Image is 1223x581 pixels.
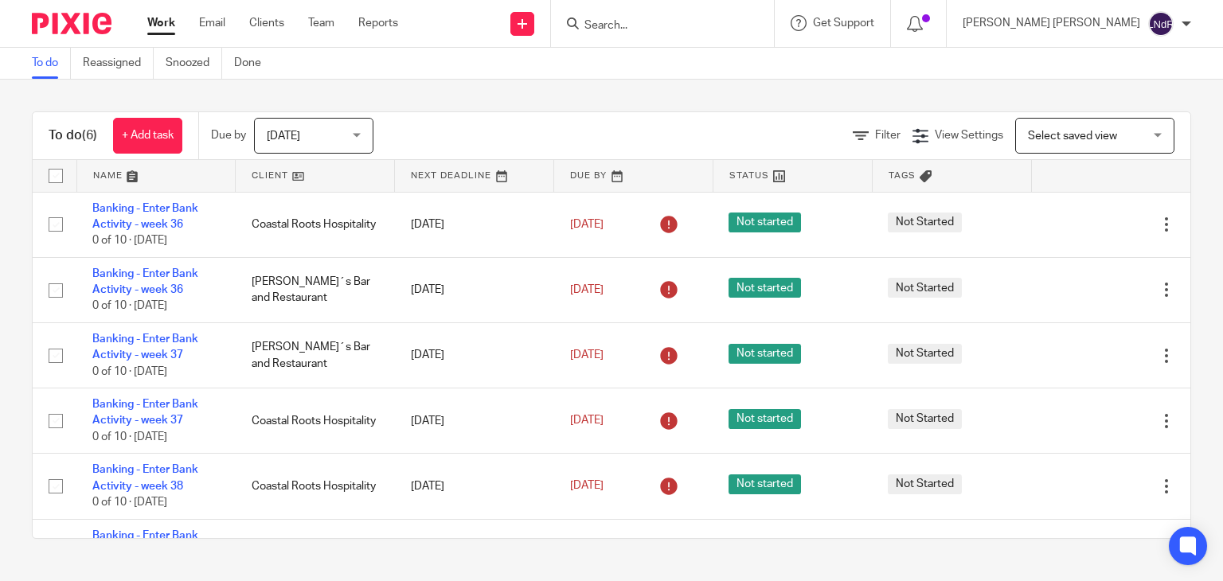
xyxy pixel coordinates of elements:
[570,481,604,492] span: [DATE]
[888,474,962,494] span: Not Started
[583,19,726,33] input: Search
[249,15,284,31] a: Clients
[32,48,71,79] a: To do
[236,454,395,519] td: Coastal Roots Hospitality
[32,13,111,34] img: Pixie
[1028,131,1117,142] span: Select saved view
[236,322,395,388] td: [PERSON_NAME]´s Bar and Restaurant
[889,171,916,180] span: Tags
[570,219,604,230] span: [DATE]
[83,48,154,79] a: Reassigned
[92,399,198,426] a: Banking - Enter Bank Activity - week 37
[888,278,962,298] span: Not Started
[267,131,300,142] span: [DATE]
[92,268,198,295] a: Banking - Enter Bank Activity - week 36
[234,48,273,79] a: Done
[113,118,182,154] a: + Add task
[570,349,604,361] span: [DATE]
[92,301,167,312] span: 0 of 10 · [DATE]
[82,129,97,142] span: (6)
[395,257,554,322] td: [DATE]
[888,213,962,232] span: Not Started
[92,431,167,443] span: 0 of 10 · [DATE]
[199,15,225,31] a: Email
[236,257,395,322] td: [PERSON_NAME]´s Bar and Restaurant
[729,278,801,298] span: Not started
[147,15,175,31] a: Work
[888,344,962,364] span: Not Started
[92,497,167,508] span: 0 of 10 · [DATE]
[875,130,901,141] span: Filter
[308,15,334,31] a: Team
[395,388,554,454] td: [DATE]
[729,344,801,364] span: Not started
[92,235,167,246] span: 0 of 10 · [DATE]
[729,474,801,494] span: Not started
[729,409,801,429] span: Not started
[92,333,198,361] a: Banking - Enter Bank Activity - week 37
[729,213,801,232] span: Not started
[570,284,604,295] span: [DATE]
[92,464,198,491] a: Banking - Enter Bank Activity - week 38
[935,130,1003,141] span: View Settings
[395,322,554,388] td: [DATE]
[570,415,604,427] span: [DATE]
[888,409,962,429] span: Not Started
[49,127,97,144] h1: To do
[395,192,554,257] td: [DATE]
[236,192,395,257] td: Coastal Roots Hospitality
[813,18,874,29] span: Get Support
[236,388,395,454] td: Coastal Roots Hospitality
[166,48,222,79] a: Snoozed
[358,15,398,31] a: Reports
[395,454,554,519] td: [DATE]
[1148,11,1174,37] img: svg%3E
[211,127,246,143] p: Due by
[92,366,167,377] span: 0 of 10 · [DATE]
[92,203,198,230] a: Banking - Enter Bank Activity - week 36
[963,15,1140,31] p: [PERSON_NAME] [PERSON_NAME]
[92,530,198,557] a: Banking - Enter Bank Activity - week 38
